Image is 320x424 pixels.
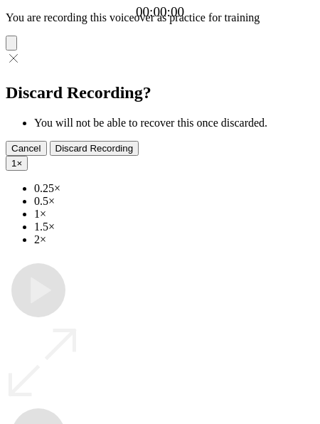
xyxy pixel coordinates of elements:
h2: Discard Recording? [6,83,314,102]
li: 2× [34,233,314,246]
p: You are recording this voiceover as practice for training [6,11,314,24]
li: 0.5× [34,195,314,208]
li: 0.25× [34,182,314,195]
span: 1 [11,158,16,169]
li: You will not be able to recover this once discarded. [34,117,314,129]
button: Cancel [6,141,47,156]
button: Discard Recording [50,141,139,156]
button: 1× [6,156,28,171]
li: 1.5× [34,221,314,233]
a: 00:00:00 [136,4,184,20]
li: 1× [34,208,314,221]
